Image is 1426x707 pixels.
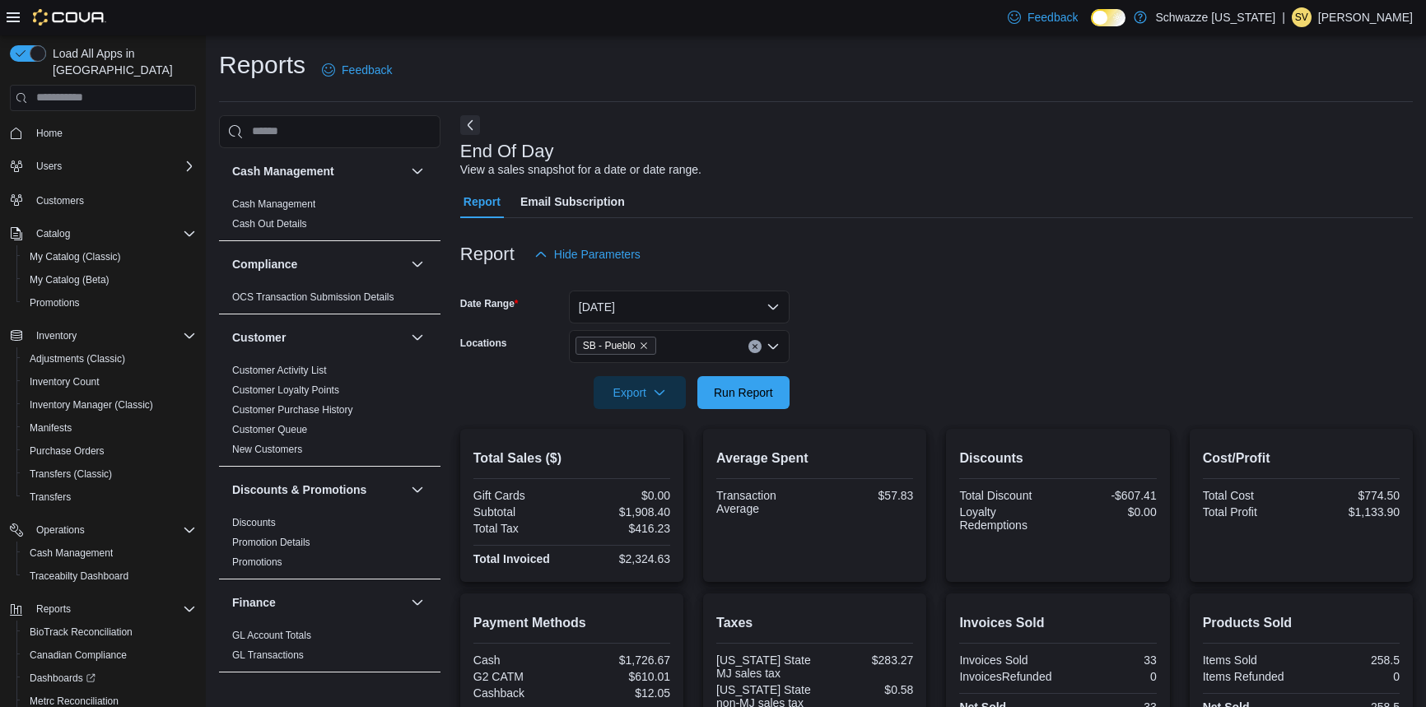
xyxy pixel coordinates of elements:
div: Simonita Valdez [1292,7,1312,27]
span: Inventory Count [30,375,100,388]
span: Home [36,127,63,140]
span: Report [464,185,501,218]
div: $1,908.40 [575,505,670,519]
span: Customers [36,194,84,207]
button: Canadian Compliance [16,644,203,667]
a: Transfers (Classic) [23,464,119,484]
a: Customer Queue [232,424,307,435]
h3: Finance [232,594,276,611]
div: G2 CATM [473,670,569,683]
div: $57.83 [818,489,914,502]
h3: Report [460,244,515,264]
a: Feedback [315,53,398,86]
div: $1,133.90 [1304,505,1400,519]
div: $2,324.63 [575,552,670,565]
span: Transfers [30,491,71,504]
span: Dashboards [30,672,96,685]
a: Promotions [23,293,86,313]
div: Invoices Sold [959,654,1055,667]
span: Manifests [23,418,196,438]
span: My Catalog (Beta) [30,273,110,286]
button: Reports [3,598,203,621]
span: OCS Transaction Submission Details [232,291,394,304]
a: Traceabilty Dashboard [23,566,135,586]
a: My Catalog (Classic) [23,247,128,267]
span: Promotions [23,293,196,313]
button: [DATE] [569,291,790,323]
h2: Invoices Sold [959,613,1156,633]
button: Customers [3,188,203,212]
button: Cash Management [408,161,427,181]
button: Customer [408,328,427,347]
div: $0.00 [1061,505,1157,519]
h3: Cash Management [232,163,334,179]
p: [PERSON_NAME] [1318,7,1413,27]
button: Finance [408,593,427,612]
button: Reports [30,599,77,619]
button: Run Report [697,376,790,409]
span: Traceabilty Dashboard [30,570,128,583]
div: 0 [1061,670,1157,683]
span: Purchase Orders [30,444,105,458]
span: Inventory [30,326,196,346]
span: Operations [36,523,85,537]
span: My Catalog (Classic) [30,250,121,263]
span: Inventory Count [23,372,196,392]
h2: Cost/Profit [1203,449,1400,468]
span: Operations [30,520,196,540]
div: $1,726.67 [575,654,670,667]
a: Adjustments (Classic) [23,349,132,369]
span: Purchase Orders [23,441,196,461]
button: Customer [232,329,404,346]
div: $0.00 [575,489,670,502]
span: GL Transactions [232,649,304,662]
button: Operations [3,519,203,542]
h2: Products Sold [1203,613,1400,633]
a: GL Transactions [232,649,304,661]
div: Compliance [219,287,440,314]
button: Transfers [16,486,203,509]
button: Purchase Orders [16,440,203,463]
h2: Payment Methods [473,613,670,633]
span: Run Report [714,384,773,401]
button: Hide Parameters [528,238,647,271]
button: Export [594,376,686,409]
a: Dashboards [23,668,102,688]
span: Email Subscription [520,185,625,218]
button: BioTrack Reconciliation [16,621,203,644]
input: Dark Mode [1091,9,1125,26]
a: Canadian Compliance [23,645,133,665]
span: Export [603,376,676,409]
span: Customer Purchase History [232,403,353,416]
button: Remove SB - Pueblo from selection in this group [639,341,649,351]
div: Discounts & Promotions [219,513,440,579]
a: Promotions [232,556,282,568]
span: Cash Management [23,543,196,563]
span: Discounts [232,516,276,529]
span: BioTrack Reconciliation [23,622,196,642]
span: Feedback [342,62,392,78]
div: [US_STATE] State MJ sales tax [716,654,812,680]
span: My Catalog (Classic) [23,247,196,267]
span: My Catalog (Beta) [23,270,196,290]
button: Transfers (Classic) [16,463,203,486]
span: Customer Queue [232,423,307,436]
span: Load All Apps in [GEOGRAPHIC_DATA] [46,45,196,78]
span: Adjustments (Classic) [30,352,125,365]
button: Open list of options [767,340,780,353]
img: Cova [33,9,106,26]
span: New Customers [232,443,302,456]
h2: Discounts [959,449,1156,468]
div: Items Refunded [1203,670,1298,683]
a: Cash Out Details [232,218,307,230]
div: Customer [219,360,440,466]
span: SV [1295,7,1308,27]
span: Catalog [30,224,196,244]
span: Users [36,160,62,173]
span: Promotion Details [232,536,310,549]
span: Customer Loyalty Points [232,384,339,397]
h1: Reports [219,49,305,81]
span: Inventory Manager (Classic) [23,395,196,415]
span: Transfers (Classic) [23,464,196,484]
button: Inventory Manager (Classic) [16,393,203,416]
